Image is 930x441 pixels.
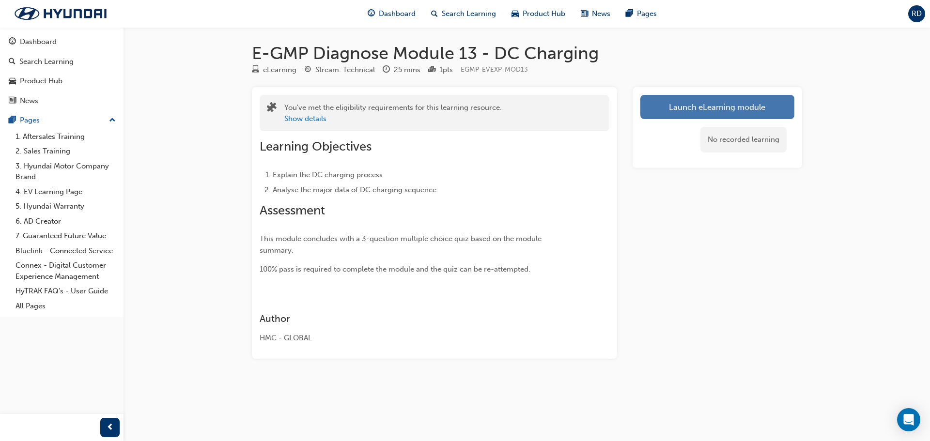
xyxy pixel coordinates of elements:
[442,8,496,19] span: Search Learning
[368,8,375,20] span: guage-icon
[4,92,120,110] a: News
[9,38,16,46] span: guage-icon
[897,408,920,431] div: Open Intercom Messenger
[428,64,453,76] div: Points
[20,76,62,87] div: Product Hub
[12,129,120,144] a: 1. Aftersales Training
[9,77,16,86] span: car-icon
[107,422,114,434] span: prev-icon
[431,8,438,20] span: search-icon
[428,66,435,75] span: podium-icon
[260,265,530,274] span: 100% pass is required to complete the module and the quiz can be re-attempted.
[4,53,120,71] a: Search Learning
[267,103,277,114] span: puzzle-icon
[109,114,116,127] span: up-icon
[20,115,40,126] div: Pages
[504,4,573,24] a: car-iconProduct Hub
[260,234,543,255] span: This module concludes with a 3-question multiple choice quiz based on the module summary.
[383,64,420,76] div: Duration
[637,8,657,19] span: Pages
[260,313,574,324] h3: Author
[12,228,120,243] a: 7. Guaranteed Future Value
[19,56,74,67] div: Search Learning
[423,4,504,24] a: search-iconSearch Learning
[581,8,588,20] span: news-icon
[252,66,259,75] span: learningResourceType_ELEARNING-icon
[12,199,120,214] a: 5. Hyundai Warranty
[394,64,420,76] div: 25 mins
[12,144,120,159] a: 2. Sales Training
[260,139,372,154] span: Learning Objectives
[12,214,120,229] a: 6. AD Creator
[273,185,436,194] span: Analyse the major data of DC charging sequence
[12,184,120,199] a: 4. EV Learning Page
[626,8,633,20] span: pages-icon
[284,113,326,124] button: Show details
[315,64,375,76] div: Stream: Technical
[908,5,925,22] button: RD
[12,159,120,184] a: 3. Hyundai Motor Company Brand
[9,58,15,66] span: search-icon
[511,8,519,20] span: car-icon
[383,66,390,75] span: clock-icon
[304,64,375,76] div: Stream
[700,127,787,152] div: No recorded learning
[461,65,528,74] span: Learning resource code
[5,3,116,24] img: Trak
[912,8,922,19] span: RD
[9,116,16,125] span: pages-icon
[20,36,57,47] div: Dashboard
[4,31,120,111] button: DashboardSearch LearningProduct HubNews
[260,203,325,218] span: Assessment
[252,43,802,64] h1: E-GMP Diagnose Module 13 - DC Charging
[12,299,120,314] a: All Pages
[439,64,453,76] div: 1 pts
[592,8,610,19] span: News
[573,4,618,24] a: news-iconNews
[260,333,574,344] div: HMC - GLOBAL
[4,111,120,129] button: Pages
[360,4,423,24] a: guage-iconDashboard
[523,8,565,19] span: Product Hub
[304,66,311,75] span: target-icon
[640,95,794,119] a: Launch eLearning module
[20,95,38,106] div: News
[379,8,416,19] span: Dashboard
[12,243,120,259] a: Bluelink - Connected Service
[4,72,120,90] a: Product Hub
[263,64,296,76] div: eLearning
[273,170,383,179] span: Explain the DC charging process
[12,258,120,284] a: Connex - Digital Customer Experience Management
[9,97,16,106] span: news-icon
[618,4,665,24] a: pages-iconPages
[12,284,120,299] a: HyTRAK FAQ's - User Guide
[4,33,120,51] a: Dashboard
[284,102,502,124] div: You've met the eligibility requirements for this learning resource.
[252,64,296,76] div: Type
